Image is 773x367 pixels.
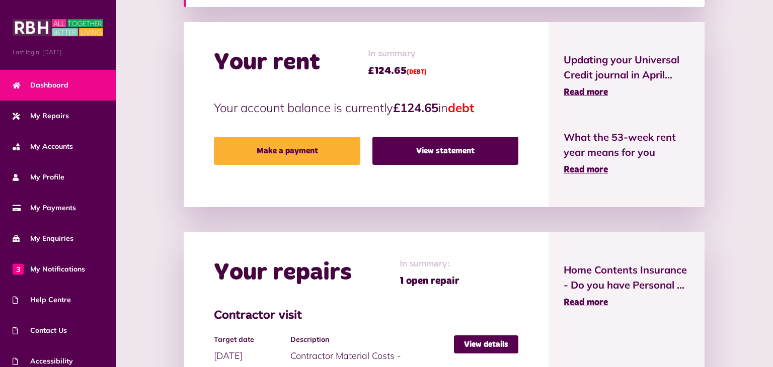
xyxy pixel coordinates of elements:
[368,47,427,61] span: In summary
[13,264,85,274] span: My Notifications
[214,99,518,117] p: Your account balance is currently in
[13,295,71,305] span: Help Centre
[564,130,689,177] a: What the 53-week rent year means for you Read more
[407,69,427,75] span: (DEBT)
[400,257,459,271] span: In summary:
[214,335,285,344] h4: Target date
[372,137,518,165] a: View statement
[13,203,76,213] span: My Payments
[564,130,689,160] span: What the 53-week rent year means for you
[393,100,438,115] strong: £124.65
[13,172,64,182] span: My Profile
[564,262,689,293] span: Home Contents Insurance - Do you have Personal ...
[564,52,689,82] span: Updating your Universal Credit journal in April...
[13,48,103,57] span: Last login: [DATE]
[13,325,67,336] span: Contact Us
[13,18,103,38] img: MyRBH
[214,48,320,77] h2: Your rent
[564,52,689,100] a: Updating your Universal Credit journal in April... Read more
[290,335,449,344] h4: Description
[564,298,608,307] span: Read more
[214,137,360,165] a: Make a payment
[13,80,68,90] span: Dashboard
[400,273,459,289] span: 1 open repair
[214,335,290,362] div: [DATE]
[13,141,73,152] span: My Accounts
[564,88,608,97] span: Read more
[13,111,69,121] span: My Repairs
[368,63,427,78] span: £124.65
[214,258,352,288] h2: Your repairs
[564,262,689,310] a: Home Contents Insurance - Do you have Personal ... Read more
[454,335,518,353] a: View details
[564,165,608,174] span: Read more
[13,233,73,244] span: My Enquiries
[13,263,24,274] span: 3
[448,100,474,115] span: debt
[290,335,454,362] div: Contractor Material Costs -
[214,309,518,323] h3: Contractor visit
[13,356,73,366] span: Accessibility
